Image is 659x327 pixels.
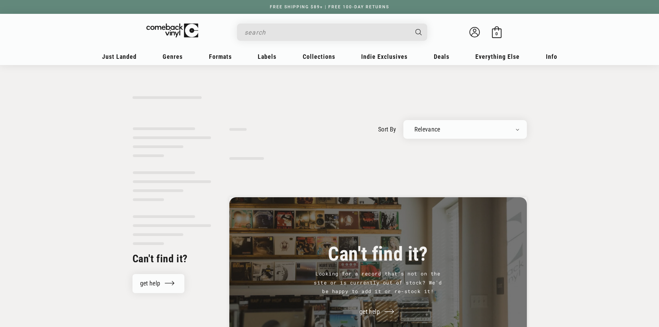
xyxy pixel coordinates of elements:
[378,125,396,134] label: sort by
[102,53,137,60] span: Just Landed
[163,53,183,60] span: Genres
[263,4,396,9] a: FREE SHIPPING $89+ | FREE 100-DAY RETURNS
[495,31,498,36] span: 0
[352,302,404,321] a: get help
[237,24,427,41] div: Search
[434,53,449,60] span: Deals
[209,53,232,60] span: Formats
[258,53,276,60] span: Labels
[409,24,428,41] button: Search
[361,53,408,60] span: Indie Exclusives
[245,25,409,39] input: search
[247,246,510,263] h3: Can't find it?
[132,274,185,293] a: get help
[303,53,335,60] span: Collections
[312,270,444,296] p: Looking for a record that's not on the site or is currently out of stock? We'd be happy to add it...
[475,53,520,60] span: Everything Else
[546,53,557,60] span: Info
